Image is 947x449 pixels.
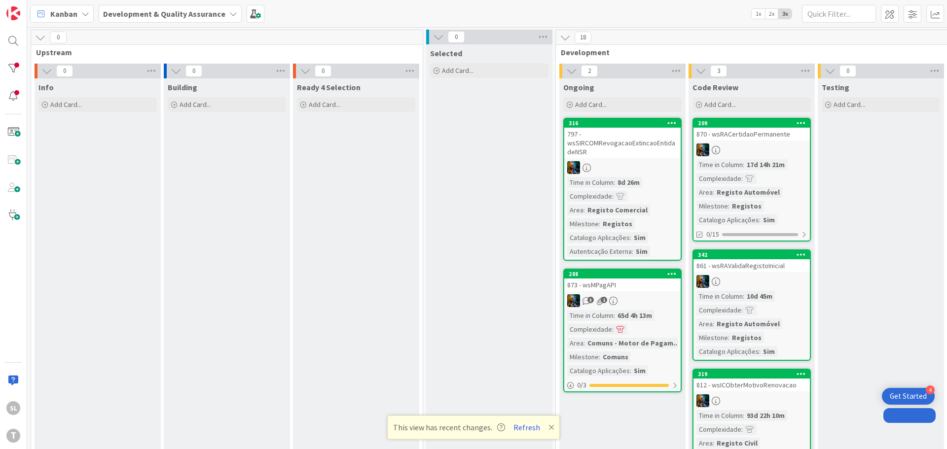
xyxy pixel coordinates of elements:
[600,351,631,362] div: Comuns
[631,365,648,376] div: Sim
[564,161,681,174] div: JC
[698,371,810,378] div: 319
[696,143,709,156] img: JC
[601,297,607,303] span: 1
[743,291,744,302] span: :
[567,310,614,321] div: Time in Column
[926,385,935,394] div: 4
[741,305,743,315] span: :
[713,318,714,329] span: :
[744,159,787,170] div: 17d 14h 21m
[564,270,681,278] div: 288
[583,338,585,348] span: :
[714,438,760,449] div: Registo Civil
[448,31,465,43] span: 0
[567,205,583,215] div: Area
[577,380,586,390] span: 0 / 3
[585,338,682,348] div: Comuns - Motor de Pagam...
[430,48,462,58] span: Selected
[693,259,810,272] div: 861 - wsRAValidaRegistoInicial
[696,332,728,343] div: Milestone
[583,205,585,215] span: :
[297,82,361,92] span: Ready 4 Selection
[564,270,681,291] div: 288873 - wsMPagAPI
[567,177,614,188] div: Time in Column
[692,82,738,92] span: Code Review
[693,275,810,288] div: JC
[713,438,714,449] span: :
[567,365,630,376] div: Catalogo Aplicações
[704,100,736,109] span: Add Card...
[744,291,775,302] div: 10d 45m
[6,429,20,443] div: T
[743,159,744,170] span: :
[567,324,612,335] div: Complexidade
[50,100,82,109] span: Add Card...
[765,9,778,19] span: 2x
[743,410,744,421] span: :
[6,6,20,20] img: Visit kanbanzone.com
[563,82,594,92] span: Ongoing
[567,218,599,229] div: Milestone
[630,232,631,243] span: :
[714,318,782,329] div: Registo Automóvel
[696,410,743,421] div: Time in Column
[599,351,600,362] span: :
[315,65,331,77] span: 0
[693,119,810,140] div: 209870 - wsRACertidaoPermanente
[103,9,225,19] b: Development & Quality Assurance
[615,177,642,188] div: 8d 26m
[168,82,197,92] span: Building
[567,338,583,348] div: Area
[50,32,67,43] span: 0
[729,201,764,211] div: Registos
[600,218,635,229] div: Registos
[442,66,473,75] span: Add Card...
[615,310,655,321] div: 65d 4h 13m
[713,187,714,198] span: :
[564,379,681,391] div: 0/3
[696,346,759,357] div: Catalogo Aplicações
[564,119,681,158] div: 316797 - wsSIRCOMRevogacaoExtincaoEntidadeNSR
[185,65,202,77] span: 0
[575,100,607,109] span: Add Card...
[696,173,741,184] div: Complexidade
[759,346,761,357] span: :
[696,201,728,211] div: Milestone
[759,214,761,225] span: :
[575,32,591,43] span: 18
[728,201,729,211] span: :
[510,421,544,434] button: Refresh
[36,47,410,57] span: Upstream
[696,424,741,435] div: Complexidade
[696,187,713,198] div: Area
[693,394,810,407] div: JC
[567,161,580,174] img: JC
[564,128,681,158] div: 797 - wsSIRCOMRevogacaoExtincaoEntidadeNSR
[567,294,580,307] img: JC
[752,9,765,19] span: 1x
[839,65,856,77] span: 0
[567,351,599,362] div: Milestone
[714,187,782,198] div: Registo Automóvel
[698,251,810,258] div: 342
[729,332,764,343] div: Registos
[696,305,741,315] div: Complexidade
[587,297,594,303] span: 3
[778,9,792,19] span: 3x
[567,246,632,257] div: Autenticação Externa
[599,218,600,229] span: :
[728,332,729,343] span: :
[696,438,713,449] div: Area
[612,324,614,335] span: :
[696,291,743,302] div: Time in Column
[744,410,787,421] div: 93d 22h 10m
[309,100,340,109] span: Add Card...
[693,250,810,272] div: 342861 - wsRAValidaRegistoInicial
[632,246,633,257] span: :
[581,65,598,77] span: 2
[564,119,681,128] div: 316
[696,275,709,288] img: JC
[698,120,810,127] div: 209
[693,119,810,128] div: 209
